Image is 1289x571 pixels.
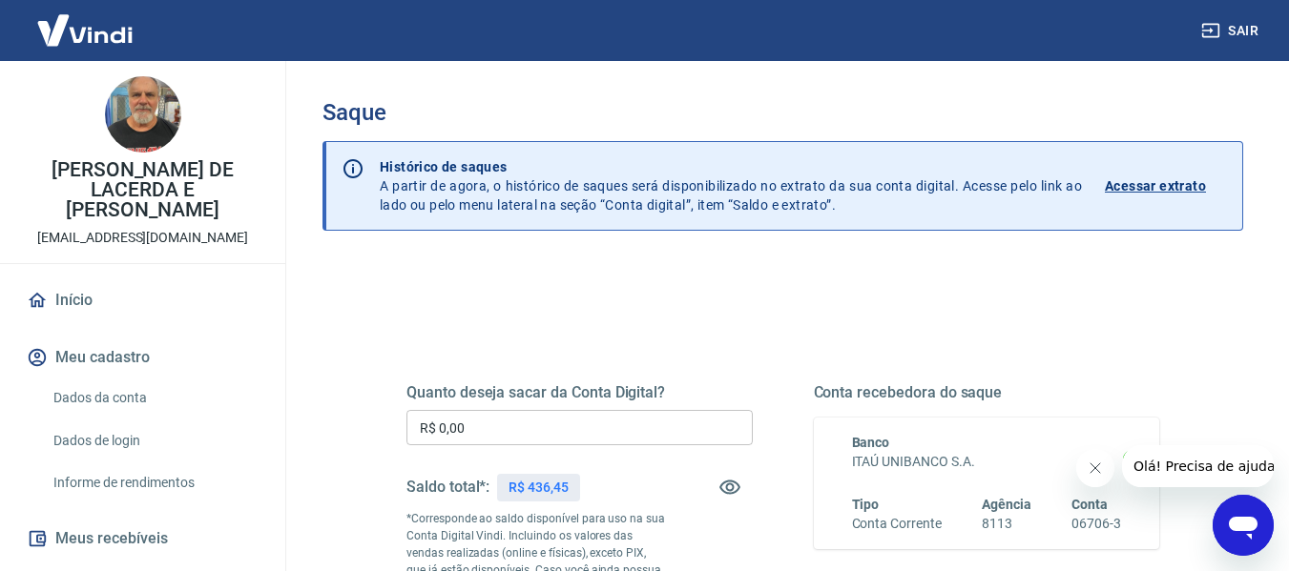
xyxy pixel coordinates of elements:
iframe: Fechar mensagem [1076,449,1114,487]
h5: Quanto deseja sacar da Conta Digital? [406,383,753,402]
span: Banco [852,435,890,450]
img: Vindi [23,1,147,59]
button: Sair [1197,13,1266,49]
span: Olá! Precisa de ajuda? [11,13,160,29]
iframe: Botão para abrir a janela de mensagens [1213,495,1274,556]
h5: Saldo total*: [406,478,489,497]
h5: Conta recebedora do saque [814,383,1160,402]
p: A partir de agora, o histórico de saques será disponibilizado no extrato da sua conta digital. Ac... [380,157,1082,214]
button: Meus recebíveis [23,518,262,560]
p: [PERSON_NAME] DE LACERDA E [PERSON_NAME] [15,160,270,220]
img: 717485b8-6bf5-4b39-91a5-0383dda82f12.jpeg [105,76,181,153]
a: Início [23,279,262,321]
span: Agência [982,497,1031,512]
p: Acessar extrato [1105,176,1206,195]
p: [EMAIL_ADDRESS][DOMAIN_NAME] [37,228,248,248]
span: Conta [1071,497,1108,512]
a: Acessar extrato [1105,157,1227,214]
h6: 8113 [982,514,1031,534]
button: Meu cadastro [23,336,262,378]
a: Dados da conta [46,378,262,418]
h3: Saque [322,99,1243,126]
h6: Conta Corrente [852,514,942,534]
iframe: Mensagem da empresa [1122,445,1274,487]
a: Dados de login [46,421,262,460]
h6: 06706-3 [1071,514,1121,534]
p: R$ 436,45 [509,478,569,498]
span: Tipo [852,497,880,512]
p: Histórico de saques [380,157,1082,176]
a: Informe de rendimentos [46,463,262,502]
h6: ITAÚ UNIBANCO S.A. [852,452,1122,472]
